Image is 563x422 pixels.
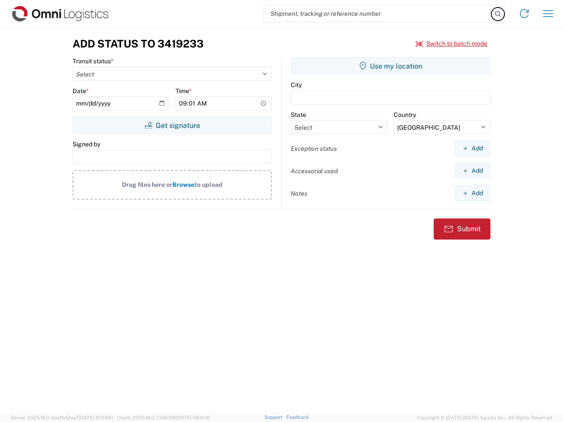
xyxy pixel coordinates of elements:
label: Country [394,111,416,119]
button: Switch to batch mode [416,36,487,51]
button: Add [455,185,490,201]
button: Add [455,163,490,179]
span: [DATE] 10:04:51 [79,415,113,420]
button: Add [455,140,490,156]
button: Submit [434,218,490,240]
h3: Add Status to 3419233 [73,37,204,50]
span: to upload [194,181,223,188]
span: [DATE] 08:10:16 [176,415,210,420]
button: Get signature [73,116,272,134]
span: Browse [172,181,194,188]
a: Support [264,415,286,420]
label: Date [73,87,89,95]
span: Server: 2025.18.0-daa1fe12ee7 [11,415,113,420]
label: Time [175,87,192,95]
label: Transit status [73,57,113,65]
span: Drag files here or [122,181,172,188]
input: Shipment, tracking or reference number [264,5,492,22]
button: Use my location [291,57,490,75]
span: Copyright © [DATE]-[DATE] Agistix Inc., All Rights Reserved [417,414,552,422]
label: Accessorial used [291,167,338,175]
span: Client: 2025.18.0-7346316 [117,415,210,420]
a: Feedback [286,415,309,420]
label: City [291,81,302,89]
label: State [291,111,306,119]
label: Notes [291,189,307,197]
label: Signed by [73,140,100,148]
label: Exception status [291,145,337,153]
